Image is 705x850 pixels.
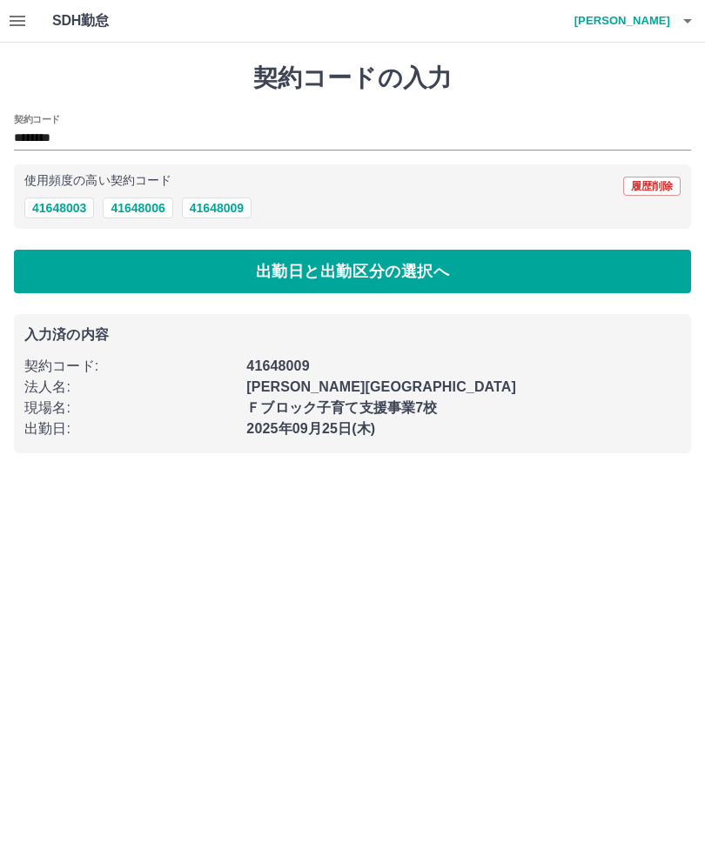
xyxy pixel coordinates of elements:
p: 契約コード : [24,356,236,377]
p: 法人名 : [24,377,236,398]
b: Ｆブロック子育て支援事業7校 [246,400,437,415]
b: 41648009 [246,358,309,373]
b: 2025年09月25日(木) [246,421,375,436]
button: 41648006 [103,197,172,218]
h1: 契約コードの入力 [14,64,691,93]
p: 使用頻度の高い契約コード [24,175,171,187]
b: [PERSON_NAME][GEOGRAPHIC_DATA] [246,379,516,394]
button: 41648003 [24,197,94,218]
button: 出勤日と出勤区分の選択へ [14,250,691,293]
h2: 契約コード [14,112,60,126]
button: 履歴削除 [623,177,681,196]
button: 41648009 [182,197,252,218]
p: 入力済の内容 [24,328,681,342]
p: 出勤日 : [24,418,236,439]
p: 現場名 : [24,398,236,418]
